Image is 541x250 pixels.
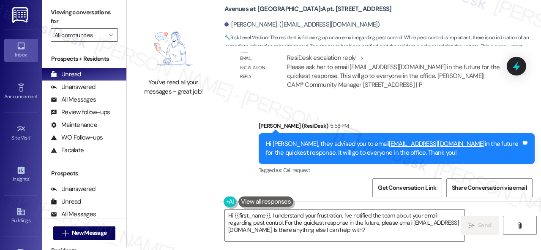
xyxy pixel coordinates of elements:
[468,222,475,229] i: 
[51,133,103,142] div: WO Follow-ups
[259,121,535,133] div: [PERSON_NAME] (ResiDesk)
[51,185,96,194] div: Unanswered
[12,7,30,23] img: ResiDesk Logo
[38,92,39,98] span: •
[51,95,96,104] div: All Messages
[51,6,118,28] label: Viewing conversations for
[51,197,81,206] div: Unread
[224,5,392,13] b: Avenues at [GEOGRAPHIC_DATA]: Apt. [STREET_ADDRESS]
[30,134,32,140] span: •
[4,39,38,62] a: Inbox
[389,140,485,148] a: [EMAIL_ADDRESS][DOMAIN_NAME]
[461,216,499,235] button: Send
[283,167,310,174] span: Call request
[4,122,38,145] a: Site Visit •
[51,83,96,91] div: Unanswered
[378,183,436,192] span: Get Conversation Link
[224,20,380,29] div: [PERSON_NAME]. ([EMAIL_ADDRESS][DOMAIN_NAME])
[51,70,81,79] div: Unread
[140,24,207,74] img: empty-state
[42,169,126,178] div: Prospects
[224,33,541,60] span: : The resident is following up on an email regarding pest control. While pest control is importan...
[51,146,84,155] div: Escalate
[51,108,110,117] div: Review follow-ups
[224,34,269,41] strong: 🔧 Risk Level: Medium
[55,28,104,42] input: All communities
[259,164,535,176] div: Tagged as:
[72,228,107,237] span: New Message
[452,183,527,192] span: Share Conversation via email
[225,210,464,241] textarea: Hi {{first_name}}, I understand your frustration. I've notified the team about your email regardi...
[4,163,38,186] a: Insights •
[62,230,68,237] i: 
[29,175,30,181] span: •
[287,54,500,89] div: ResiDesk escalation reply -> Please ask her to email [EMAIL_ADDRESS][DOMAIN_NAME] in the future f...
[328,121,349,130] div: 5:58 PM
[516,222,523,229] i: 
[266,140,521,158] div: Hi [PERSON_NAME], they advised you to email in the future for the quickest response. It will go t...
[446,178,533,197] button: Share Conversation via email
[53,226,116,240] button: New Message
[51,121,97,129] div: Maintenance
[42,54,126,63] div: Prospects + Residents
[136,78,210,96] div: You've read all your messages - great job!
[240,54,273,81] div: Email escalation reply
[372,178,442,197] button: Get Conversation Link
[109,32,113,38] i: 
[478,221,491,230] span: Send
[51,210,96,219] div: All Messages
[4,204,38,227] a: Buildings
